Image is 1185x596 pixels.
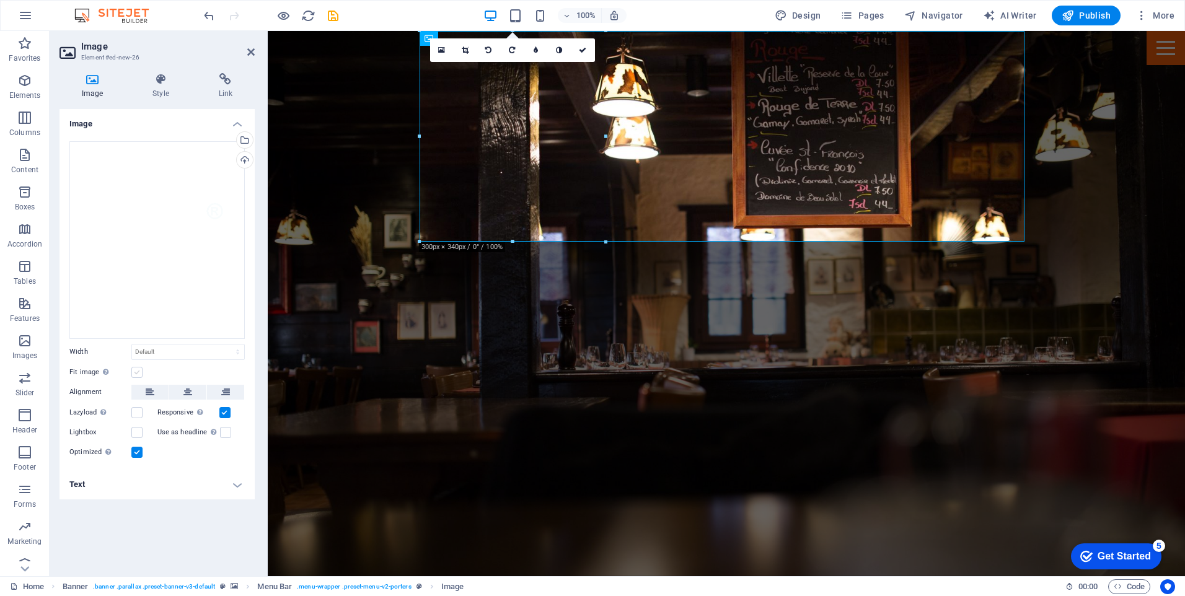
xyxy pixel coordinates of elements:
[11,165,38,175] p: Content
[1087,582,1089,591] span: :
[9,90,41,100] p: Elements
[835,6,889,25] button: Pages
[69,445,131,460] label: Optimized
[558,8,602,23] button: 100%
[501,38,524,62] a: Rotate right 90°
[770,6,826,25] button: Design
[770,6,826,25] div: Design (Ctrl+Alt+Y)
[81,41,255,52] h2: Image
[1114,579,1145,594] span: Code
[454,38,477,62] a: Crop mode
[231,583,238,590] i: This element contains a background
[1130,6,1179,25] button: More
[899,6,968,25] button: Navigator
[69,365,131,380] label: Fit image
[430,38,454,62] a: Select files from the file manager, stock photos, or upload file(s)
[63,579,464,594] nav: breadcrumb
[1160,579,1175,594] button: Usercentrics
[576,8,596,23] h6: 100%
[301,9,315,23] i: Reload page
[609,10,620,21] i: On resize automatically adjust zoom level to fit chosen device.
[1052,6,1121,25] button: Publish
[10,6,100,32] div: Get Started 5 items remaining, 0% complete
[15,202,35,212] p: Boxes
[69,385,131,400] label: Alignment
[441,579,464,594] span: Click to select. Double-click to edit
[326,9,340,23] i: Save (Ctrl+S)
[201,8,216,23] button: undo
[196,73,255,99] h4: Link
[71,8,164,23] img: Editor Logo
[9,128,40,138] p: Columns
[157,425,220,440] label: Use as headline
[978,6,1042,25] button: AI Writer
[14,276,36,286] p: Tables
[571,38,595,62] a: Confirm ( Ctrl ⏎ )
[1108,579,1150,594] button: Code
[69,425,131,440] label: Lightbox
[59,470,255,499] h4: Text
[12,425,37,435] p: Header
[12,351,38,361] p: Images
[93,579,215,594] span: . banner .parallax .preset-banner-v3-default
[1135,9,1174,22] span: More
[1078,579,1098,594] span: 00 00
[220,583,226,590] i: This element is a customizable preset
[416,583,422,590] i: This element is a customizable preset
[775,9,821,22] span: Design
[157,405,219,420] label: Responsive
[983,9,1037,22] span: AI Writer
[59,73,130,99] h4: Image
[9,53,40,63] p: Favorites
[7,239,42,249] p: Accordion
[1062,9,1111,22] span: Publish
[10,579,44,594] a: Click to cancel selection. Double-click to open Pages
[69,405,131,420] label: Lazyload
[10,313,40,323] p: Features
[130,73,196,99] h4: Style
[325,8,340,23] button: save
[257,579,292,594] span: Click to select. Double-click to edit
[63,579,89,594] span: Click to select. Double-click to edit
[15,388,35,398] p: Slider
[297,579,411,594] span: . menu-wrapper .preset-menu-v2-porters
[92,2,104,15] div: 5
[202,9,216,23] i: Undo: Change image (Ctrl+Z)
[524,38,548,62] a: Blur
[59,109,255,131] h4: Image
[301,8,315,23] button: reload
[69,141,245,339] div: kamu-blanco-chico-DdWq-sfNriYi8FGGeTMmdw.png
[14,499,36,509] p: Forms
[14,462,36,472] p: Footer
[69,348,131,355] label: Width
[477,38,501,62] a: Rotate left 90°
[548,38,571,62] a: Greyscale
[276,8,291,23] button: Click here to leave preview mode and continue editing
[81,52,230,63] h3: Element #ed-new-26
[1065,579,1098,594] h6: Session time
[37,14,90,25] div: Get Started
[840,9,884,22] span: Pages
[7,537,42,546] p: Marketing
[904,9,963,22] span: Navigator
